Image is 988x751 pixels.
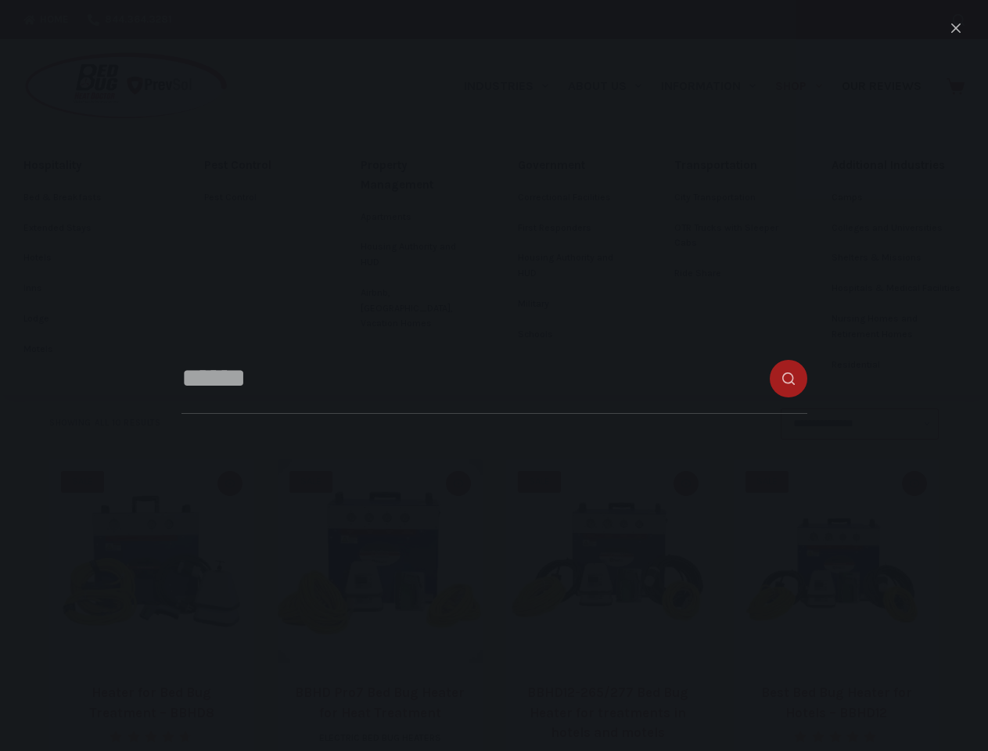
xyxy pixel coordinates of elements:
a: Pest Control [204,183,314,213]
a: Shelters & Missions [832,243,965,273]
select: Shop order [781,408,939,440]
a: BBHD12-265/277 Bed Bug Heater for treatments in hotels and motels [527,685,688,740]
button: Quick view toggle [217,471,243,496]
nav: Primary [454,39,931,133]
a: Motels [23,335,156,365]
a: Schools [518,320,627,350]
a: Bed & Breakfasts [23,183,156,213]
a: Industries [454,39,558,133]
a: Heater for Bed Bug Treatment – BBHD8 [89,685,214,720]
a: Government [518,149,627,182]
button: Quick view toggle [902,471,927,496]
span: SALE [518,471,561,493]
a: Transportation [674,149,784,182]
p: Showing all 10 results [49,416,160,430]
a: Correctional Facilities [518,183,627,213]
a: Pest Control [204,149,314,182]
a: Property Management [361,149,470,202]
button: Quick view toggle [674,471,699,496]
a: Best Bed Bug Heater for Hotels – BBHD12 [761,685,912,720]
div: Rated 4.67 out of 5 [110,731,193,742]
a: Housing Authority and HUD [518,243,627,289]
a: Best Bed Bug Heater for Hotels - BBHD12 [734,459,939,664]
a: Shop [766,39,832,133]
a: Extended Stays [23,214,156,243]
button: Search [953,14,965,26]
img: Prevsol/Bed Bug Heat Doctor [23,52,228,121]
a: Housing Authority and HUD [361,232,470,278]
a: Camps [832,183,965,213]
span: SALE [745,471,789,493]
a: Hospitals & Medical Facilities [832,274,965,304]
a: Colleges and Universities [832,214,965,243]
a: Heater for Bed Bug Treatment - BBHD8 [49,459,254,664]
a: Information [652,39,766,133]
a: Hospitality [23,149,156,182]
a: Electric Bed Bug Heaters [319,732,441,743]
button: Quick view toggle [446,471,471,496]
a: About Us [558,39,651,133]
div: Rated 5.00 out of 5 [794,731,878,742]
a: Military [518,289,627,319]
a: Lodge [23,304,156,334]
span: SALE [289,471,332,493]
a: Residential [832,350,965,380]
a: Apartments [361,203,470,232]
a: Ride Share [674,259,784,289]
span: SALE [61,471,104,493]
a: Nursing Homes and Retirement Homes [832,304,965,350]
a: Airbnb, [GEOGRAPHIC_DATA], Vacation Homes [361,278,470,339]
a: City Transportation [674,183,784,213]
a: Inns [23,274,156,304]
a: Our Reviews [832,39,931,133]
a: BBHD12-265/277 Bed Bug Heater for treatments in hotels and motels [506,459,711,664]
a: First Responders [518,214,627,243]
a: Hotels [23,243,156,273]
a: BBHD Pro7 Bed Bug Heater for Heat Treatment [295,685,465,720]
a: BBHD Pro7 Bed Bug Heater for Heat Treatment [278,459,483,664]
button: Open LiveChat chat widget [13,6,59,53]
a: Additional Industries [832,149,965,182]
a: OTR Trucks with Sleeper Cabs [674,214,784,259]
